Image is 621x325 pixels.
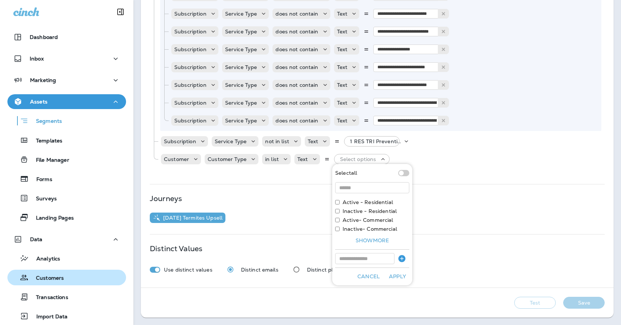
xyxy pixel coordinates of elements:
p: Forms [29,176,52,183]
p: Landing Pages [29,215,74,222]
p: in list [265,156,279,162]
button: Customers [7,270,126,285]
button: Test [514,297,556,309]
p: Dashboard [30,34,58,40]
button: Showmore [335,235,409,246]
p: 1 RES TRI Prevention Plus, +26 more [350,138,403,144]
p: Customers [29,275,64,282]
button: Inbox [7,51,126,66]
p: Import Data [29,313,68,321]
p: does not contain [275,11,318,17]
p: Service Type [225,64,257,70]
button: Landing Pages [7,210,126,225]
p: Surveys [29,196,57,203]
p: Text [337,100,348,106]
p: Text [308,138,318,144]
p: Inbox [30,56,44,62]
p: Transactions [29,294,68,301]
p: Subscription [174,29,207,35]
label: Active- Commercial [343,217,393,223]
p: Text [337,64,348,70]
button: Segments [7,113,126,129]
button: Import Data [7,308,126,324]
p: Subscription [174,100,207,106]
p: Customer [164,156,189,162]
button: Templates [7,132,126,148]
p: Analytics [29,256,60,263]
label: Active - Residential [343,199,393,205]
p: does not contain [275,118,318,124]
p: Data [30,236,43,242]
p: Text [337,82,348,88]
button: Surveys [7,190,126,206]
p: [DATE] Termites Upsell [160,215,222,221]
p: does not contain [275,46,318,52]
p: Subscription [174,118,207,124]
button: Forms [7,171,126,187]
button: Marketing [7,73,126,88]
label: Inactive- Commercial [343,226,397,232]
p: Service Type [225,11,257,17]
p: Text [337,46,348,52]
p: Distinct emails [241,267,278,273]
p: File Manager [29,157,69,164]
p: does not contain [275,100,318,106]
button: Transactions [7,289,126,305]
p: Text [337,29,348,35]
button: Dashboard [7,30,126,45]
p: Distinct Values [150,246,202,252]
button: Assets [7,94,126,109]
p: Use distinct values [164,267,212,273]
p: Segments [29,118,62,125]
p: Service Type [225,118,257,124]
p: Subscription [174,46,207,52]
label: Inactive - Residential [343,208,397,214]
p: Distinct phone numbers [307,267,369,273]
p: Service Type [225,46,257,52]
div: Select all [335,167,409,179]
p: does not contain [275,29,318,35]
button: Apply [386,271,409,282]
p: Subscription [174,11,207,17]
p: Customer Type [208,156,247,162]
p: Journeys [150,196,182,201]
p: Assets [30,99,47,105]
p: not in list [265,138,289,144]
p: Text [297,156,308,162]
button: Collapse Sidebar [110,4,131,19]
button: Save [563,297,605,309]
p: Service Type [225,29,257,35]
p: Select options [340,156,376,162]
p: does not contain [275,82,318,88]
p: Subscription [174,82,207,88]
p: Service Type [225,100,257,106]
button: Analytics [7,250,126,266]
p: Subscription [174,64,207,70]
p: Service Type [215,138,247,144]
p: Marketing [30,77,56,83]
button: File Manager [7,152,126,167]
button: Cancel [354,271,383,282]
p: does not contain [275,64,318,70]
p: Text [337,11,348,17]
p: Subscription [164,138,196,144]
p: Templates [29,138,62,145]
button: [DATE] Termites Upsell [150,213,225,223]
p: Text [337,118,348,124]
button: Data [7,232,126,247]
p: Service Type [225,82,257,88]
